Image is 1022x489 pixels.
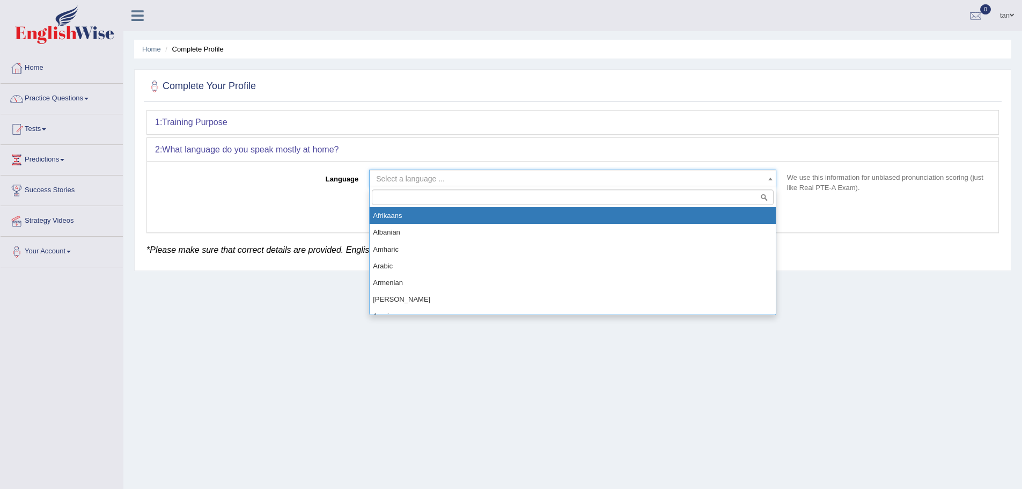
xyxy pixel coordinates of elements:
[1,53,123,80] a: Home
[370,224,776,240] li: Albanian
[370,274,776,291] li: Armenian
[370,291,776,308] li: [PERSON_NAME]
[1,84,123,111] a: Practice Questions
[162,145,339,154] b: What language do you speak mostly at home?
[1,237,123,264] a: Your Account
[370,308,776,324] li: Azeri
[155,170,364,184] label: Language
[162,118,227,127] b: Training Purpose
[163,44,223,54] li: Complete Profile
[370,207,776,224] li: Afrikaans
[146,245,694,254] em: *Please make sure that correct details are provided. English Wise reserves the rights to block th...
[980,4,991,14] span: 0
[142,45,161,53] a: Home
[147,138,998,162] div: 2:
[370,258,776,274] li: Arabic
[370,241,776,258] li: Amharic
[782,172,990,193] p: We use this information for unbiased pronunciation scoring (just like Real PTE-A Exam).
[376,174,445,183] span: Select a language ...
[1,114,123,141] a: Tests
[1,145,123,172] a: Predictions
[1,206,123,233] a: Strategy Videos
[147,111,998,134] div: 1:
[146,78,256,94] h2: Complete Your Profile
[1,176,123,202] a: Success Stories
